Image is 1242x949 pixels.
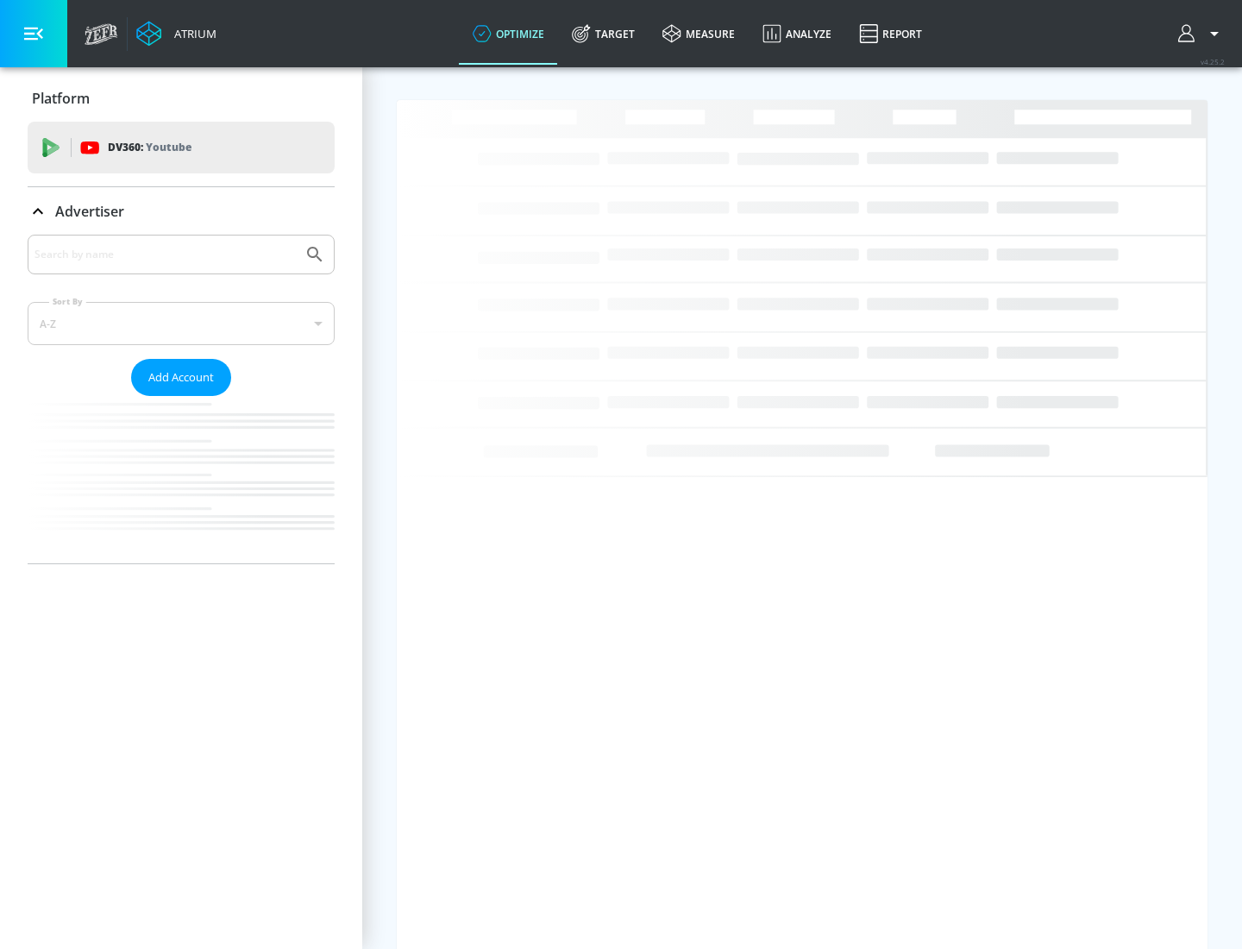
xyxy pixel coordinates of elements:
[146,138,191,156] p: Youtube
[49,296,86,307] label: Sort By
[28,235,335,563] div: Advertiser
[558,3,649,65] a: Target
[108,138,191,157] p: DV360:
[167,26,216,41] div: Atrium
[28,302,335,345] div: A-Z
[1201,57,1225,66] span: v 4.25.2
[749,3,845,65] a: Analyze
[131,359,231,396] button: Add Account
[28,122,335,173] div: DV360: Youtube
[136,21,216,47] a: Atrium
[28,396,335,563] nav: list of Advertiser
[28,74,335,123] div: Platform
[55,202,124,221] p: Advertiser
[459,3,558,65] a: optimize
[28,187,335,236] div: Advertiser
[845,3,936,65] a: Report
[649,3,749,65] a: measure
[32,89,90,108] p: Platform
[148,368,214,387] span: Add Account
[34,243,296,266] input: Search by name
